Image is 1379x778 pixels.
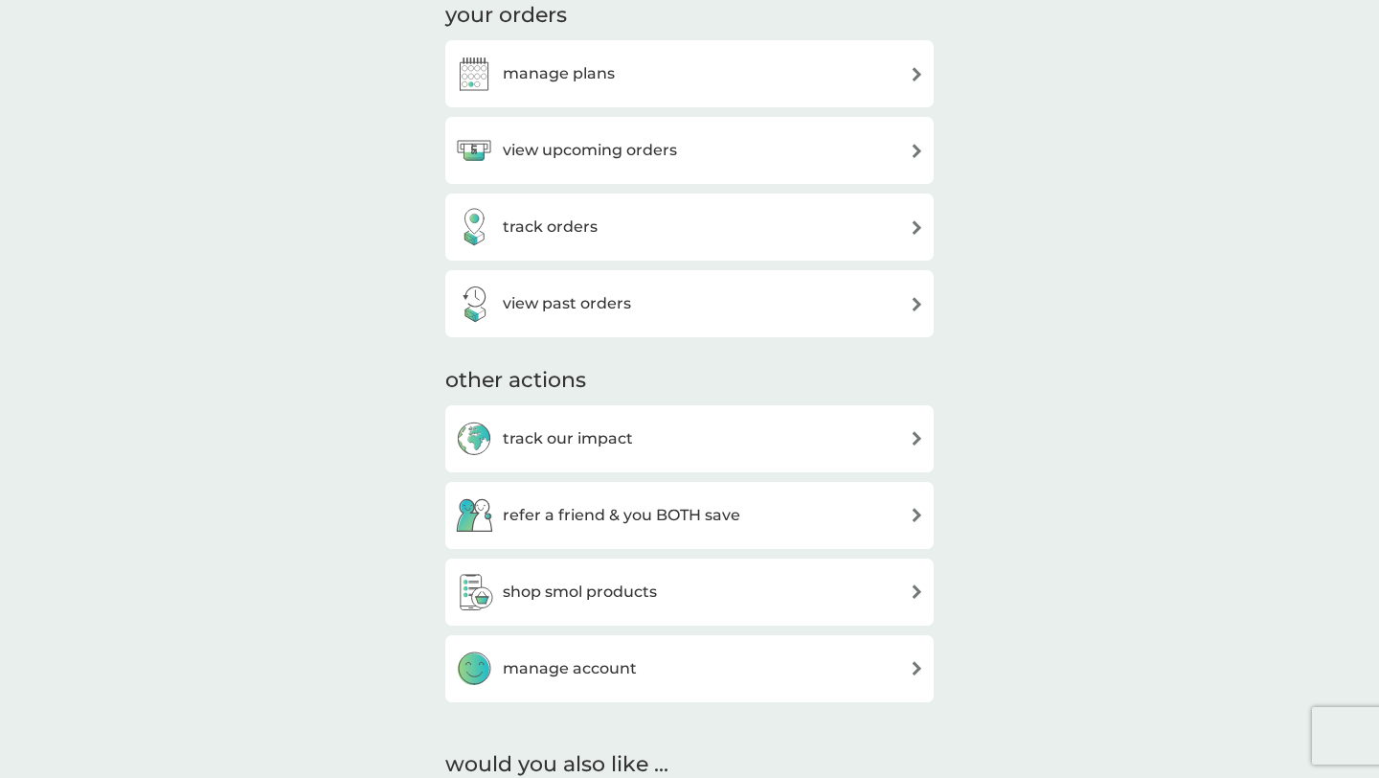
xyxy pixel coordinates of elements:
[503,138,677,163] h3: view upcoming orders
[503,215,598,240] h3: track orders
[445,1,567,31] h3: your orders
[910,220,924,235] img: arrow right
[910,144,924,158] img: arrow right
[503,580,657,605] h3: shop smol products
[503,426,633,451] h3: track our impact
[910,297,924,311] img: arrow right
[503,61,615,86] h3: manage plans
[910,431,924,446] img: arrow right
[910,67,924,81] img: arrow right
[910,508,924,522] img: arrow right
[445,366,586,396] h3: other actions
[910,584,924,599] img: arrow right
[503,503,740,528] h3: refer a friend & you BOTH save
[910,661,924,675] img: arrow right
[503,291,631,316] h3: view past orders
[503,656,637,681] h3: manage account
